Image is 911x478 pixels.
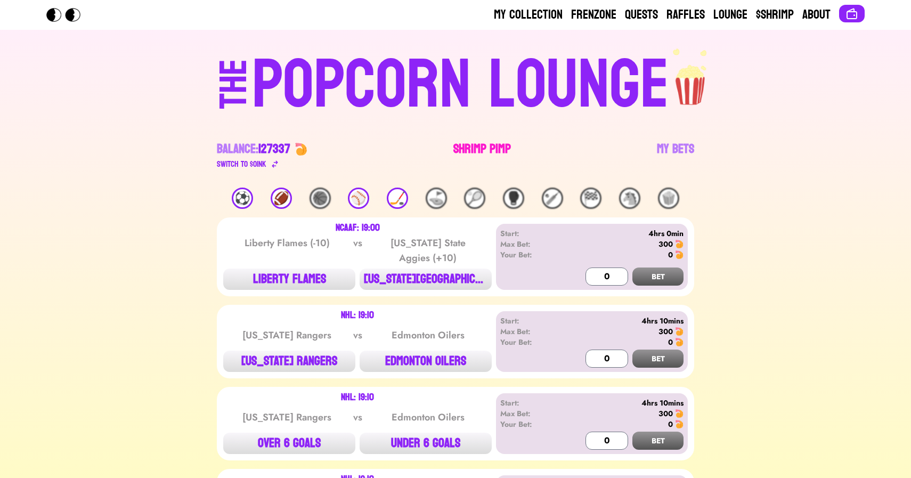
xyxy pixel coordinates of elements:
img: popcorn [669,47,713,107]
a: Raffles [666,6,705,23]
button: LIBERTY FLAMES [223,269,355,290]
img: Popcorn [46,8,89,22]
div: Start: [500,228,562,239]
div: Start: [500,315,562,326]
button: OVER 6 GOALS [223,433,355,454]
div: vs [351,236,364,265]
div: Edmonton Oilers [374,328,482,343]
a: Frenzone [571,6,616,23]
a: Quests [625,6,658,23]
div: THE [215,59,253,130]
div: 300 [658,326,673,337]
div: [US_STATE] State Aggies (+10) [374,236,482,265]
div: 🏒 [387,188,408,209]
div: 🏈 [271,188,292,209]
button: [US_STATE][GEOGRAPHIC_DATA]... [360,269,492,290]
div: 🏀 [310,188,331,209]
div: POPCORN LOUNGE [252,51,669,119]
button: BET [632,350,684,368]
a: Lounge [713,6,747,23]
a: Shrimp Pimp [453,141,511,171]
div: vs [351,328,364,343]
div: 🐴 [619,188,640,209]
img: 🍤 [295,143,307,156]
div: ⛳️ [426,188,447,209]
div: 4hrs 10mins [562,315,684,326]
div: Your Bet: [500,249,562,260]
div: 🏏 [542,188,563,209]
div: Your Bet: [500,337,562,347]
button: [US_STATE] RANGERS [223,351,355,372]
div: Max Bet: [500,326,562,337]
div: NCAAF: 19:00 [336,224,380,232]
button: EDMONTON OILERS [360,351,492,372]
div: 🥊 [503,188,524,209]
div: Max Bet: [500,408,562,419]
div: NHL: 19:10 [341,311,374,320]
button: BET [632,268,684,286]
div: ⚽️ [232,188,253,209]
div: 0 [668,419,673,430]
div: Edmonton Oilers [374,410,482,425]
img: 🍤 [675,338,684,346]
button: BET [632,432,684,450]
div: Start: [500,398,562,408]
img: 🍤 [675,250,684,259]
img: 🍤 [675,420,684,428]
div: 🏁 [580,188,601,209]
div: 🍿 [658,188,679,209]
img: 🍤 [675,327,684,336]
div: 🎾 [464,188,485,209]
img: 🍤 [675,240,684,248]
a: About [802,6,831,23]
div: Balance: [217,141,290,158]
div: ⚾️ [348,188,369,209]
div: 4hrs 10mins [562,398,684,408]
div: vs [351,410,364,425]
a: My Collection [494,6,563,23]
span: 127337 [258,137,290,160]
div: 4hrs 0min [562,228,684,239]
div: Your Bet: [500,419,562,430]
a: $Shrimp [756,6,794,23]
img: 🍤 [675,409,684,418]
div: 0 [668,249,673,260]
a: THEPOPCORN LOUNGEpopcorn [127,47,784,119]
div: 300 [658,239,673,249]
div: Liberty Flames (-10) [233,236,341,265]
div: NHL: 19:10 [341,393,374,402]
div: Max Bet: [500,239,562,249]
a: My Bets [657,141,694,171]
div: Switch to $ OINK [217,158,266,171]
div: [US_STATE] Rangers [233,410,341,425]
img: Connect wallet [845,7,858,20]
button: UNDER 6 GOALS [360,433,492,454]
div: 0 [668,337,673,347]
div: [US_STATE] Rangers [233,328,341,343]
div: 300 [658,408,673,419]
